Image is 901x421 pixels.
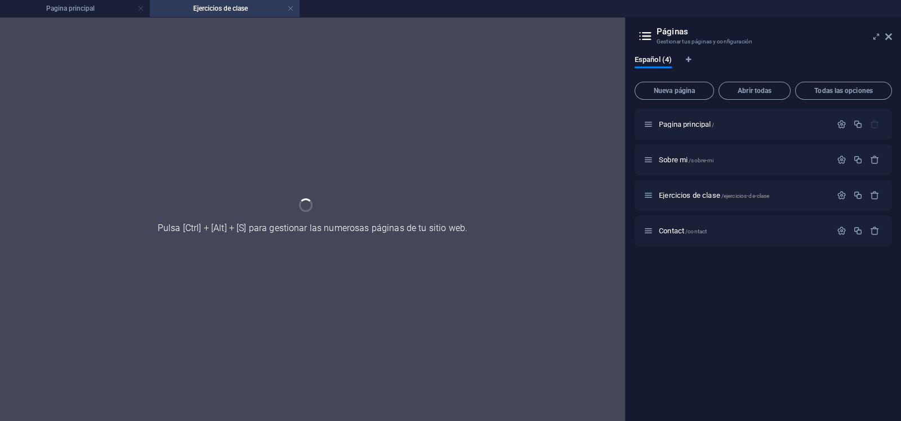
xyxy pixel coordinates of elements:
span: Haz clic para abrir la página [659,227,707,235]
div: La página principal no puede eliminarse [870,119,880,129]
div: Configuración [837,119,846,129]
div: Pestañas de idiomas [635,56,892,77]
span: /contact [685,228,707,234]
h4: Ejercicios de clase [150,2,300,15]
span: /ejercicios-de-clase [721,193,770,199]
h2: Páginas [657,26,892,37]
button: Todas las opciones [795,82,892,100]
span: Haz clic para abrir la página [659,120,714,128]
div: Duplicar [853,119,863,129]
div: Configuración [837,226,846,236]
div: Eliminar [870,155,880,165]
span: Haz clic para abrir la página [659,191,769,200]
span: Abrir todas [724,87,786,94]
span: Español (4) [635,53,672,69]
div: Duplicar [853,155,863,165]
div: Configuración [837,155,846,165]
div: Pagina principal/ [655,121,831,128]
span: Haz clic para abrir la página [659,156,713,164]
div: Eliminar [870,190,880,200]
h3: Gestionar tus páginas y configuración [657,37,869,47]
div: Contact/contact [655,227,831,234]
button: Nueva página [635,82,714,100]
div: Eliminar [870,226,880,236]
div: Duplicar [853,226,863,236]
span: Nueva página [640,87,709,94]
div: Ejercicios de clase/ejercicios-de-clase [655,192,831,199]
div: Sobre mi/sobre-mi [655,156,831,163]
span: Todas las opciones [800,87,887,94]
span: /sobre-mi [689,157,713,163]
div: Duplicar [853,190,863,200]
span: / [712,122,714,128]
button: Abrir todas [719,82,791,100]
div: Configuración [837,190,846,200]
